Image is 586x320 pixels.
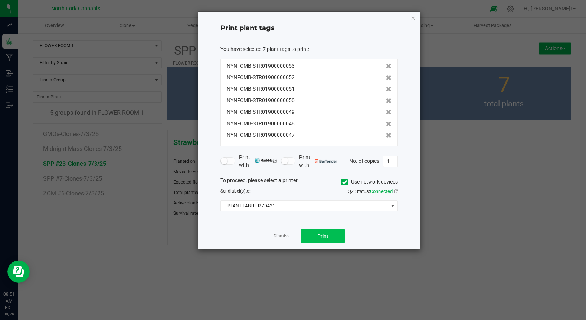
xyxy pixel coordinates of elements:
button: Print [301,229,345,243]
div: : [220,45,398,53]
img: bartender.png [315,159,337,163]
span: Print with [299,153,337,169]
span: NYNFCMB-STR01900000051 [227,85,295,93]
h4: Print plant tags [220,23,398,33]
span: PLANT LABELER ZD421 [221,201,388,211]
span: NYNFCMB-STR01900000053 [227,62,295,70]
span: Print [317,233,328,239]
span: label(s) [230,188,245,194]
a: Dismiss [274,233,289,239]
span: No. of copies [349,158,379,164]
span: Connected [370,188,393,194]
span: NYNFCMB-STR01900000048 [227,120,295,127]
img: mark_magic_cybra.png [255,158,277,163]
span: NYNFCMB-STR01900000050 [227,97,295,104]
span: Send to: [220,188,251,194]
span: NYNFCMB-STR01900000049 [227,108,295,116]
span: You have selected 7 plant tags to print [220,46,308,52]
span: Print with [239,153,277,169]
span: NYNFCMB-STR01900000052 [227,74,295,81]
span: QZ Status: [348,188,398,194]
span: NYNFCMB-STR01900000047 [227,131,295,139]
div: To proceed, please select a printer. [215,177,403,188]
label: Use network devices [341,178,398,186]
iframe: Resource center [7,261,30,283]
